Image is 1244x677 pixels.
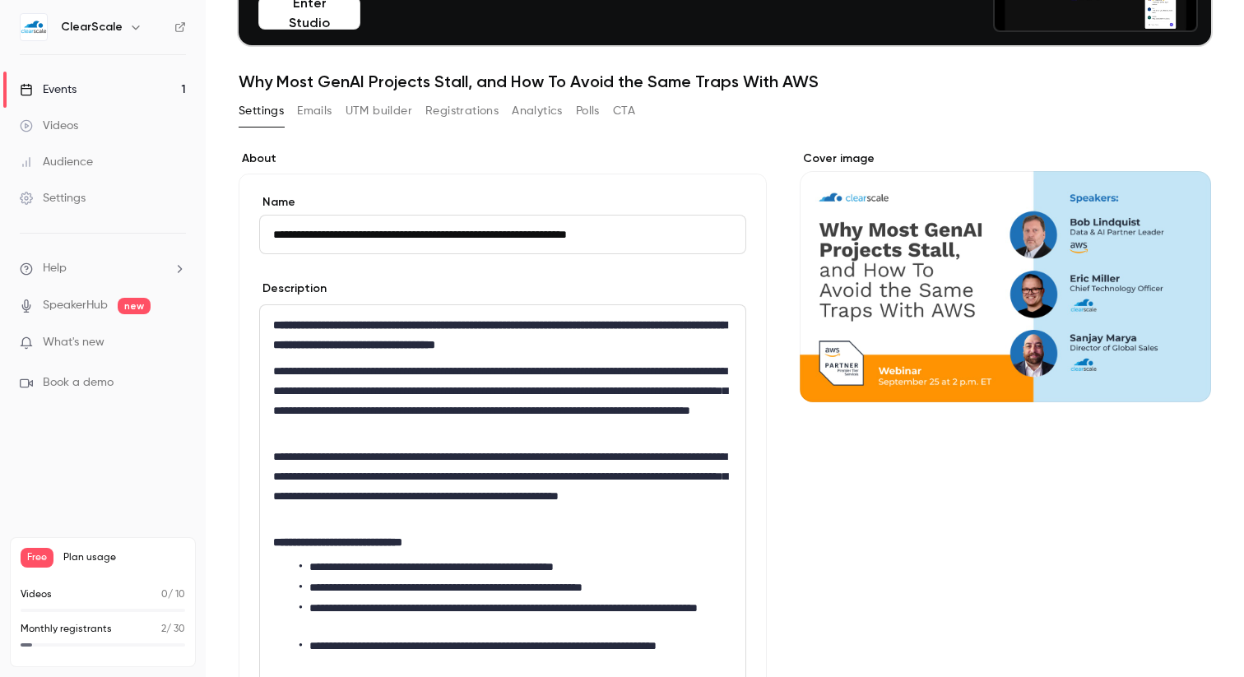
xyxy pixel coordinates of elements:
span: new [118,298,151,314]
p: / 30 [161,622,185,637]
h6: ClearScale [61,19,123,35]
div: Videos [20,118,78,134]
p: Videos [21,587,52,602]
button: CTA [613,98,635,124]
h1: Why Most GenAI Projects Stall, and How To Avoid the Same Traps With AWS [239,72,1211,91]
label: Description [259,281,327,297]
button: Analytics [512,98,563,124]
button: Polls [576,98,600,124]
div: Events [20,81,77,98]
button: Registrations [425,98,499,124]
span: Help [43,260,67,277]
li: help-dropdown-opener [20,260,186,277]
button: UTM builder [346,98,412,124]
span: Plan usage [63,551,185,564]
section: Cover image [800,151,1211,402]
div: Audience [20,154,93,170]
button: Emails [297,98,332,124]
p: Monthly registrants [21,622,112,637]
span: Book a demo [43,374,114,392]
span: What's new [43,334,104,351]
img: ClearScale [21,14,47,40]
span: Free [21,548,53,568]
p: / 10 [161,587,185,602]
label: About [239,151,767,167]
label: Name [259,194,746,211]
label: Cover image [800,151,1211,167]
div: Settings [20,190,86,206]
button: Settings [239,98,284,124]
a: SpeakerHub [43,297,108,314]
span: 0 [161,590,168,600]
span: 2 [161,624,166,634]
